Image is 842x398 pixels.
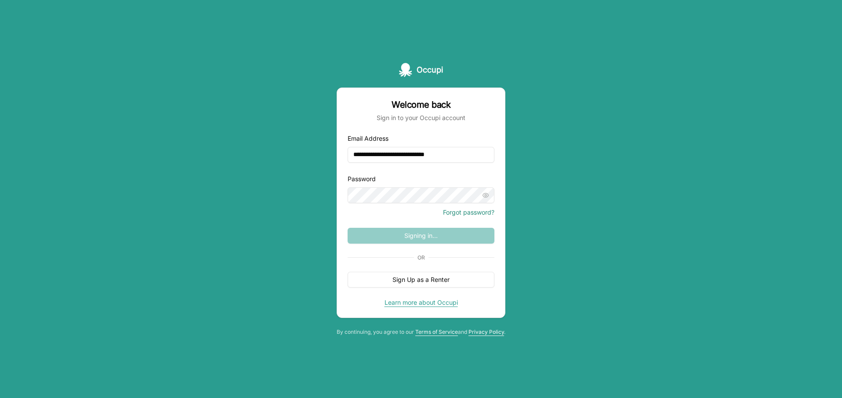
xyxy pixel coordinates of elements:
label: Password [348,175,376,183]
span: Or [414,254,428,261]
a: Privacy Policy [468,329,504,335]
button: Sign Up as a Renter [348,272,494,288]
label: Email Address [348,135,388,142]
div: Welcome back [348,99,494,111]
a: Terms of Service [415,329,458,335]
span: Occupi [417,64,443,76]
div: By continuing, you agree to our and . [337,329,505,336]
a: Occupi [399,63,443,77]
button: Forgot password? [443,208,494,217]
a: Learn more about Occupi [385,299,458,306]
div: Sign in to your Occupi account [348,113,494,122]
